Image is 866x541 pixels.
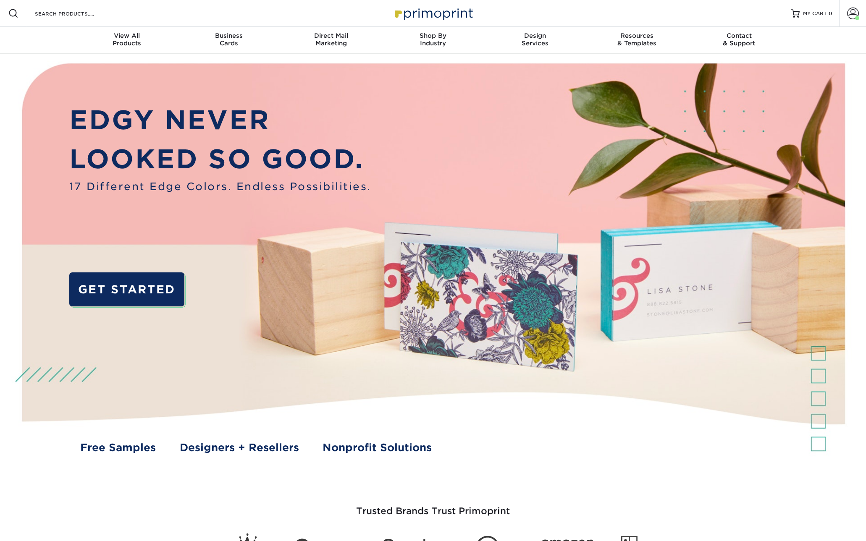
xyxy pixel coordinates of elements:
div: Cards [178,32,280,47]
span: 17 Different Edge Colors. Endless Possibilities. [69,179,371,194]
span: Resources [586,32,688,39]
input: SEARCH PRODUCTS..... [34,8,116,18]
div: & Support [688,32,790,47]
span: Shop By [382,32,484,39]
a: Nonprofit Solutions [323,440,432,455]
a: DesignServices [484,27,586,54]
p: EDGY NEVER [69,101,371,140]
a: Contact& Support [688,27,790,54]
span: Contact [688,32,790,39]
span: View All [76,32,178,39]
div: Industry [382,32,484,47]
a: Direct MailMarketing [280,27,382,54]
a: Resources& Templates [586,27,688,54]
span: MY CART [803,10,827,17]
a: Free Samples [80,440,156,455]
h3: Trusted Brands Trust Primoprint [187,486,679,527]
span: Design [484,32,586,39]
div: & Templates [586,32,688,47]
a: Shop ByIndustry [382,27,484,54]
a: Designers + Resellers [180,440,299,455]
img: Primoprint [391,4,475,22]
span: Direct Mail [280,32,382,39]
a: GET STARTED [69,272,184,306]
span: Business [178,32,280,39]
a: BusinessCards [178,27,280,54]
div: Products [76,32,178,47]
div: Services [484,32,586,47]
a: View AllProducts [76,27,178,54]
p: LOOKED SO GOOD. [69,140,371,179]
div: Marketing [280,32,382,47]
span: 0 [829,10,832,16]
